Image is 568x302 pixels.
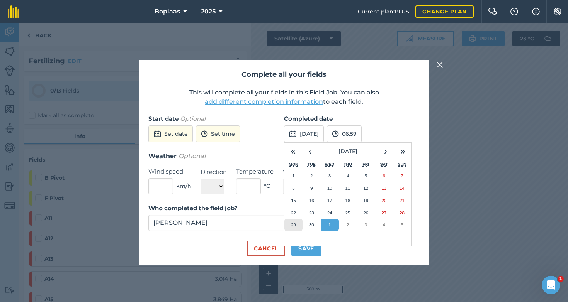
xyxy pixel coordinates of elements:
[321,194,339,207] button: 17 September 2025
[357,170,375,182] button: 5 September 2025
[339,194,357,207] button: 18 September 2025
[401,173,403,178] abbr: 7 September 2025
[303,170,321,182] button: 2 September 2025
[309,222,314,227] abbr: 30 September 2025
[148,204,238,212] strong: Who completed the field job?
[196,125,240,142] button: Set time
[328,222,331,227] abbr: 1 October 2025
[375,207,393,219] button: 27 September 2025
[328,173,331,178] abbr: 3 September 2025
[381,198,386,203] abbr: 20 September 2025
[363,186,368,191] abbr: 12 September 2025
[303,182,321,194] button: 9 September 2025
[179,152,206,160] em: Optional
[345,198,350,203] abbr: 18 September 2025
[400,186,405,191] abbr: 14 September 2025
[301,143,318,160] button: ‹
[393,219,411,231] button: 5 October 2025
[321,170,339,182] button: 3 September 2025
[303,219,321,231] button: 30 September 2025
[291,198,296,203] abbr: 15 September 2025
[415,5,474,18] a: Change plan
[363,210,368,215] abbr: 26 September 2025
[292,173,294,178] abbr: 1 September 2025
[201,167,227,177] label: Direction
[542,276,560,294] iframe: Intercom live chat
[201,129,208,138] img: svg+xml;base64,PD94bWwgdmVyc2lvbj0iMS4wIiBlbmNvZGluZz0idXRmLTgiPz4KPCEtLSBHZW5lcmF0b3I6IEFkb2JlIE...
[510,8,519,15] img: A question mark icon
[264,182,270,190] span: ° C
[148,167,191,176] label: Wind speed
[303,207,321,219] button: 23 September 2025
[339,182,357,194] button: 11 September 2025
[436,60,443,69] img: svg+xml;base64,PHN2ZyB4bWxucz0iaHR0cDovL3d3dy53My5vcmcvMjAwMC9zdmciIHdpZHRoPSIyMiIgaGVpZ2h0PSIzMC...
[393,182,411,194] button: 14 September 2025
[327,186,332,191] abbr: 10 September 2025
[393,207,411,219] button: 28 September 2025
[8,5,19,18] img: fieldmargin Logo
[357,182,375,194] button: 12 September 2025
[291,241,321,256] button: Save
[201,7,216,16] span: 2025
[310,186,313,191] abbr: 9 September 2025
[303,194,321,207] button: 16 September 2025
[558,276,564,282] span: 1
[401,222,403,227] abbr: 5 October 2025
[375,170,393,182] button: 6 September 2025
[357,207,375,219] button: 26 September 2025
[284,194,303,207] button: 15 September 2025
[375,194,393,207] button: 20 September 2025
[321,182,339,194] button: 10 September 2025
[176,182,191,190] span: km/h
[338,148,357,155] span: [DATE]
[284,125,324,142] button: [DATE]
[381,186,386,191] abbr: 13 September 2025
[148,88,420,106] p: This will complete all your fields in this Field Job. You can also to each field.
[283,167,321,177] label: Weather
[291,222,296,227] abbr: 29 September 2025
[357,194,375,207] button: 19 September 2025
[394,143,411,160] button: »
[332,129,339,138] img: svg+xml;base64,PD94bWwgdmVyc2lvbj0iMS4wIiBlbmNvZGluZz0idXRmLTgiPz4KPCEtLSBHZW5lcmF0b3I6IEFkb2JlIE...
[309,198,314,203] abbr: 16 September 2025
[365,173,367,178] abbr: 5 September 2025
[398,162,406,167] abbr: Sunday
[358,7,409,16] span: Current plan : PLUS
[347,173,349,178] abbr: 4 September 2025
[291,210,296,215] abbr: 22 September 2025
[180,115,206,122] em: Optional
[284,182,303,194] button: 8 September 2025
[205,97,323,106] button: add different completion information
[247,241,285,256] button: Cancel
[393,194,411,207] button: 21 September 2025
[325,162,335,167] abbr: Wednesday
[153,129,161,138] img: svg+xml;base64,PD94bWwgdmVyc2lvbj0iMS4wIiBlbmNvZGluZz0idXRmLTgiPz4KPCEtLSBHZW5lcmF0b3I6IEFkb2JlIE...
[381,210,386,215] abbr: 27 September 2025
[321,207,339,219] button: 24 September 2025
[345,186,350,191] abbr: 11 September 2025
[155,7,180,16] span: Boplaas
[148,115,179,122] strong: Start date
[347,222,349,227] abbr: 2 October 2025
[308,162,316,167] abbr: Tuesday
[148,69,420,80] h2: Complete all your fields
[284,207,303,219] button: 22 September 2025
[327,210,332,215] abbr: 24 September 2025
[148,125,193,142] button: Set date
[363,198,368,203] abbr: 19 September 2025
[532,7,540,16] img: svg+xml;base64,PHN2ZyB4bWxucz0iaHR0cDovL3d3dy53My5vcmcvMjAwMC9zdmciIHdpZHRoPSIxNyIgaGVpZ2h0PSIxNy...
[383,173,385,178] abbr: 6 September 2025
[284,170,303,182] button: 1 September 2025
[321,219,339,231] button: 1 October 2025
[292,186,294,191] abbr: 8 September 2025
[344,162,352,167] abbr: Thursday
[345,210,350,215] abbr: 25 September 2025
[284,143,301,160] button: «
[365,222,367,227] abbr: 3 October 2025
[148,151,420,161] h3: Weather
[553,8,562,15] img: A cog icon
[284,219,303,231] button: 29 September 2025
[375,182,393,194] button: 13 September 2025
[327,125,362,142] button: 06:59
[318,143,377,160] button: [DATE]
